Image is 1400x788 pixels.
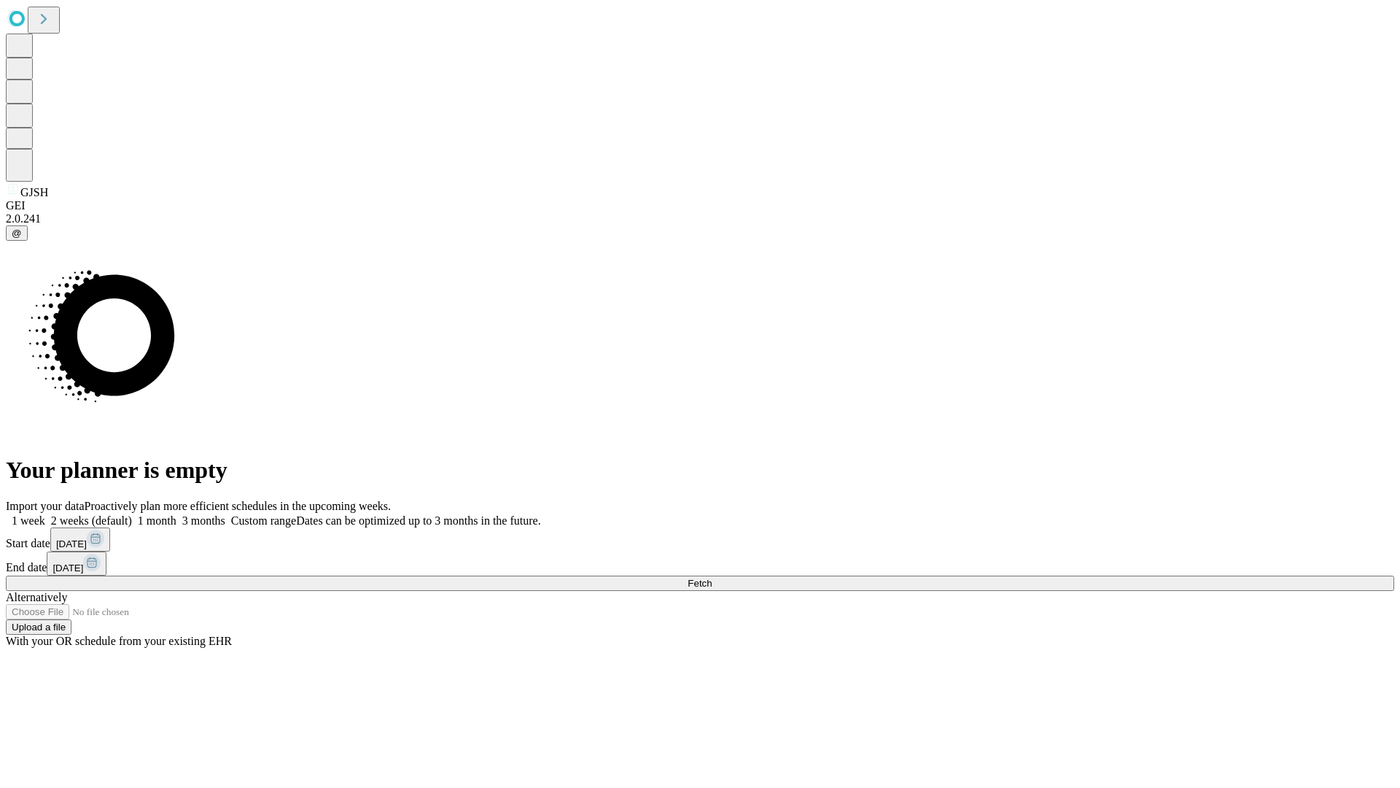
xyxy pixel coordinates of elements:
span: Dates can be optimized up to 3 months in the future. [296,514,540,527]
button: Upload a file [6,619,71,635]
span: Import your data [6,500,85,512]
span: 1 week [12,514,45,527]
span: Alternatively [6,591,67,603]
button: Fetch [6,576,1394,591]
div: Start date [6,528,1394,552]
span: GJSH [20,186,48,198]
button: @ [6,225,28,241]
span: 2 weeks (default) [51,514,132,527]
button: [DATE] [50,528,110,552]
span: Proactively plan more efficient schedules in the upcoming weeks. [85,500,391,512]
span: With your OR schedule from your existing EHR [6,635,232,647]
span: 1 month [138,514,176,527]
span: Custom range [231,514,296,527]
span: @ [12,228,22,239]
span: [DATE] [56,538,87,549]
h1: Your planner is empty [6,457,1394,484]
span: 3 months [182,514,225,527]
div: End date [6,552,1394,576]
span: Fetch [688,578,712,589]
div: 2.0.241 [6,212,1394,225]
div: GEI [6,199,1394,212]
span: [DATE] [52,563,83,573]
button: [DATE] [47,552,106,576]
